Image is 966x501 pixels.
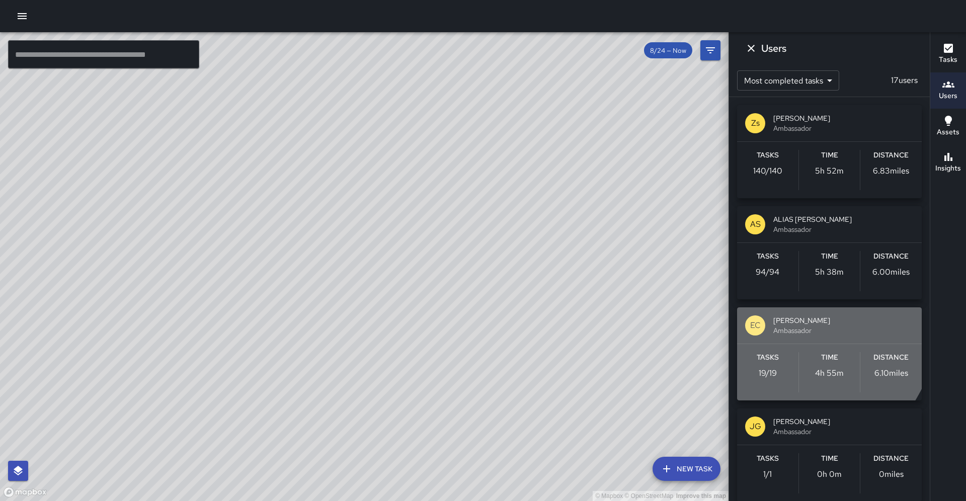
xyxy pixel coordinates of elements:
p: 140 / 140 [753,165,782,177]
h6: Distance [873,150,909,161]
h6: Assets [937,127,959,138]
button: Assets [930,109,966,145]
h6: Time [821,453,838,464]
h6: Tasks [939,54,957,65]
p: 0 miles [879,468,904,480]
div: Most completed tasks [737,70,839,91]
button: Tasks [930,36,966,72]
h6: Tasks [757,150,779,161]
p: JG [750,421,761,433]
span: Ambassador [773,224,914,234]
h6: Distance [873,453,909,464]
p: 94 / 94 [756,266,779,278]
h6: Users [761,40,786,56]
button: EC[PERSON_NAME]AmbassadorTasks19/19Time4h 55mDistance6.10miles [737,307,922,400]
p: 4h 55m [815,367,844,379]
span: ALIAS [PERSON_NAME] [773,214,914,224]
button: Zs[PERSON_NAME]AmbassadorTasks140/140Time5h 52mDistance6.83miles [737,105,922,198]
p: 6.00 miles [872,266,910,278]
h6: Time [821,352,838,363]
span: Ambassador [773,325,914,336]
span: Ambassador [773,123,914,133]
p: EC [750,319,761,331]
h6: Users [939,91,957,102]
span: [PERSON_NAME] [773,113,914,123]
h6: Time [821,251,838,262]
h6: Insights [935,163,961,174]
span: [PERSON_NAME] [773,315,914,325]
p: 6.83 miles [873,165,909,177]
p: 19 / 19 [759,367,777,379]
button: Filters [700,40,720,60]
button: Insights [930,145,966,181]
h6: Time [821,150,838,161]
span: Ambassador [773,427,914,437]
h6: Tasks [757,453,779,464]
p: 6.10 miles [874,367,908,379]
p: 5h 38m [815,266,844,278]
p: Zs [751,117,760,129]
p: 1 / 1 [763,468,772,480]
p: 17 users [887,74,922,87]
h6: Tasks [757,352,779,363]
span: [PERSON_NAME] [773,416,914,427]
h6: Tasks [757,251,779,262]
button: ASALIAS [PERSON_NAME]AmbassadorTasks94/94Time5h 38mDistance6.00miles [737,206,922,299]
p: AS [750,218,761,230]
p: 0h 0m [817,468,842,480]
span: 8/24 — Now [644,46,692,55]
button: Users [930,72,966,109]
h6: Distance [873,352,909,363]
button: New Task [653,457,720,481]
button: Dismiss [741,38,761,58]
p: 5h 52m [815,165,844,177]
h6: Distance [873,251,909,262]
